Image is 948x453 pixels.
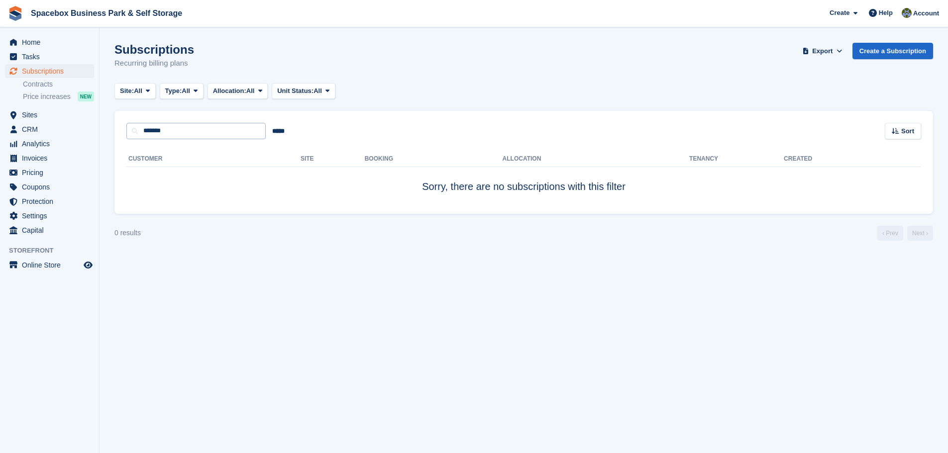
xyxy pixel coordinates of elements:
span: Help [879,8,893,18]
p: Recurring billing plans [114,58,194,69]
a: menu [5,180,94,194]
a: menu [5,258,94,272]
span: Storefront [9,246,99,256]
button: Allocation: All [208,83,268,99]
span: Allocation: [213,86,246,96]
span: Online Store [22,258,82,272]
a: Next [907,226,933,241]
span: CRM [22,122,82,136]
th: Customer [126,151,301,167]
span: Type: [165,86,182,96]
a: menu [5,35,94,49]
th: Allocation [503,151,690,167]
span: Unit Status: [277,86,314,96]
span: All [182,86,190,96]
span: Home [22,35,82,49]
th: Created [784,151,921,167]
span: Tasks [22,50,82,64]
span: Invoices [22,151,82,165]
span: Export [812,46,833,56]
a: menu [5,194,94,208]
div: 0 results [114,228,141,238]
span: Account [913,8,939,18]
a: menu [5,64,94,78]
span: Pricing [22,166,82,180]
img: sahil [902,8,912,18]
th: Booking [365,151,503,167]
button: Export [801,43,844,59]
span: All [246,86,255,96]
a: menu [5,209,94,223]
a: Create a Subscription [852,43,933,59]
button: Unit Status: All [272,83,335,99]
span: Protection [22,194,82,208]
span: Coupons [22,180,82,194]
span: Create [830,8,849,18]
span: Settings [22,209,82,223]
a: Spacebox Business Park & Self Storage [27,5,186,21]
a: menu [5,166,94,180]
a: menu [5,50,94,64]
span: Analytics [22,137,82,151]
th: Tenancy [689,151,724,167]
a: menu [5,137,94,151]
span: Sites [22,108,82,122]
a: menu [5,151,94,165]
span: Subscriptions [22,64,82,78]
img: stora-icon-8386f47178a22dfd0bd8f6a31ec36ba5ce8667c1dd55bd0f319d3a0aa187defe.svg [8,6,23,21]
span: Sorry, there are no subscriptions with this filter [422,181,626,192]
span: Sort [901,126,914,136]
span: All [314,86,322,96]
span: Price increases [23,92,71,101]
h1: Subscriptions [114,43,194,56]
div: NEW [78,91,94,101]
button: Type: All [160,83,204,99]
th: Site [301,151,365,167]
a: Price increases NEW [23,91,94,102]
a: menu [5,108,94,122]
span: Site: [120,86,134,96]
a: Contracts [23,80,94,89]
span: Capital [22,223,82,237]
nav: Page [875,226,935,241]
a: menu [5,122,94,136]
a: Preview store [82,259,94,271]
button: Site: All [114,83,156,99]
a: Previous [877,226,903,241]
span: All [134,86,142,96]
a: menu [5,223,94,237]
